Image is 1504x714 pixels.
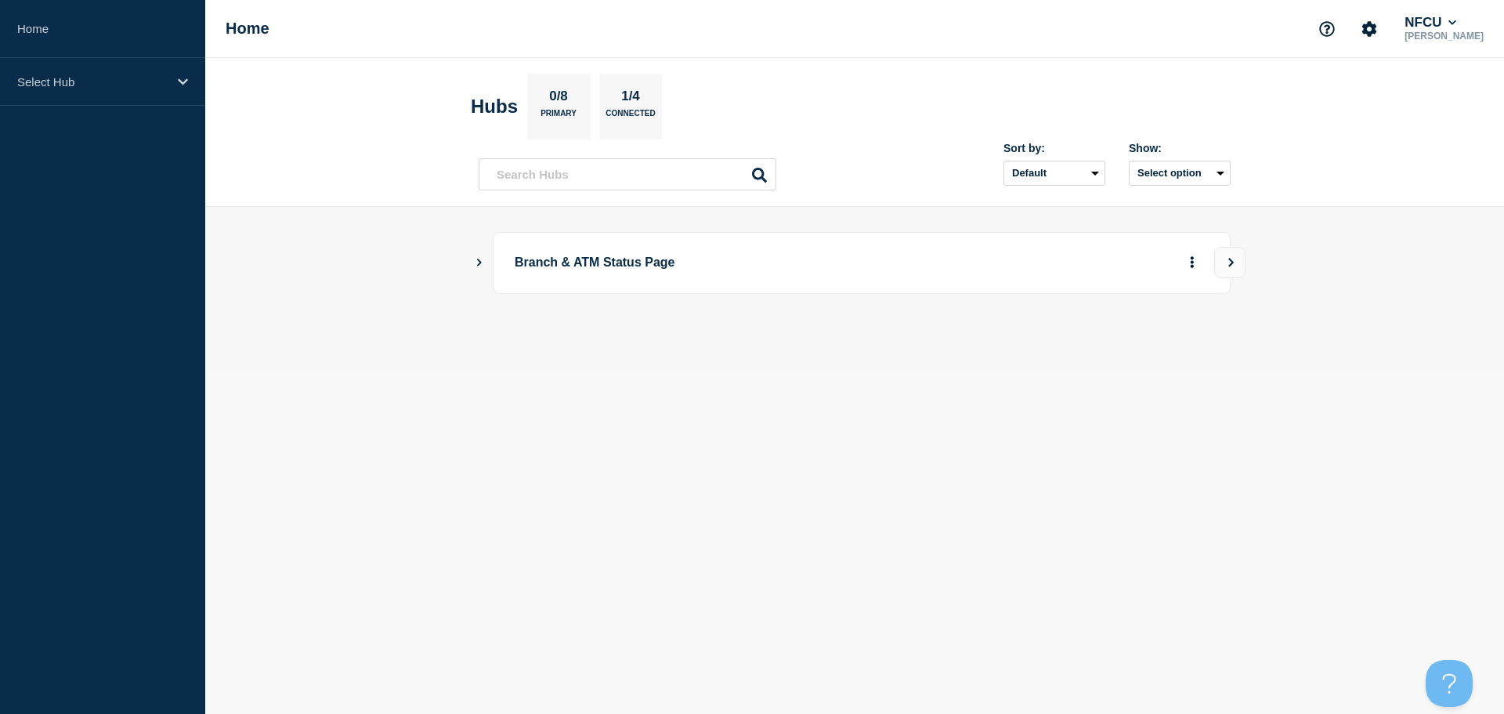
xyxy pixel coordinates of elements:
[1214,247,1245,278] button: View
[475,257,483,269] button: Show Connected Hubs
[1311,13,1343,45] button: Support
[17,75,168,89] p: Select Hub
[1426,660,1473,707] iframe: Help Scout Beacon - Open
[540,109,577,125] p: Primary
[1353,13,1386,45] button: Account settings
[1182,248,1202,277] button: More actions
[1129,142,1231,154] div: Show:
[515,248,948,277] p: Branch & ATM Status Page
[471,96,518,118] h2: Hubs
[544,89,574,109] p: 0/8
[226,20,269,38] h1: Home
[606,109,655,125] p: Connected
[1401,15,1459,31] button: NFCU
[1401,31,1487,42] p: [PERSON_NAME]
[616,89,646,109] p: 1/4
[479,158,776,190] input: Search Hubs
[1003,142,1105,154] div: Sort by:
[1003,161,1105,186] select: Sort by
[1129,161,1231,186] button: Select option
